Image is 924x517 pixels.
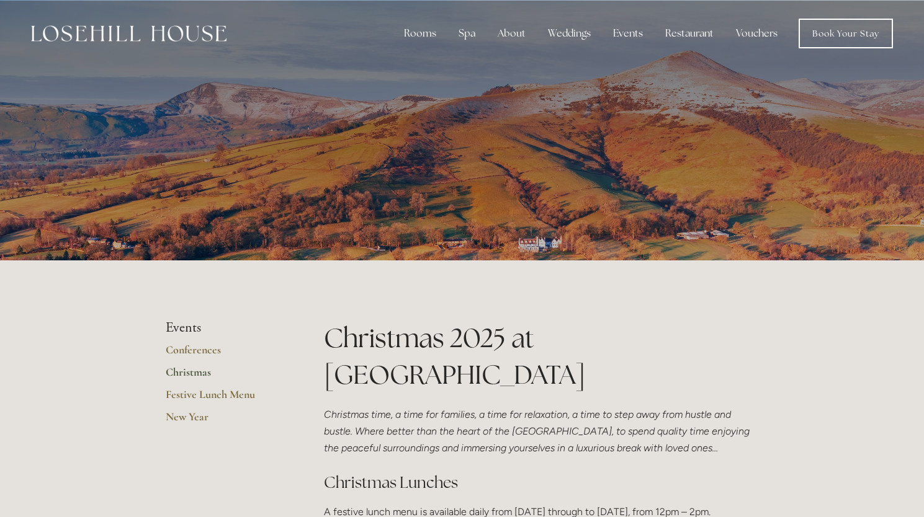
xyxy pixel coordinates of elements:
[324,320,759,393] h1: Christmas 2025 at [GEOGRAPHIC_DATA]
[488,21,536,46] div: About
[31,25,227,42] img: Losehill House
[166,410,284,432] a: New Year
[166,320,284,336] li: Events
[166,365,284,387] a: Christmas
[394,21,446,46] div: Rooms
[726,21,787,46] a: Vouchers
[324,472,759,493] h2: Christmas Lunches
[538,21,601,46] div: Weddings
[449,21,485,46] div: Spa
[166,387,284,410] a: Festive Lunch Menu
[799,19,893,48] a: Book Your Stay
[166,343,284,365] a: Conferences
[603,21,653,46] div: Events
[324,409,752,454] em: Christmas time, a time for families, a time for relaxation, a time to step away from hustle and b...
[655,21,724,46] div: Restaurant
